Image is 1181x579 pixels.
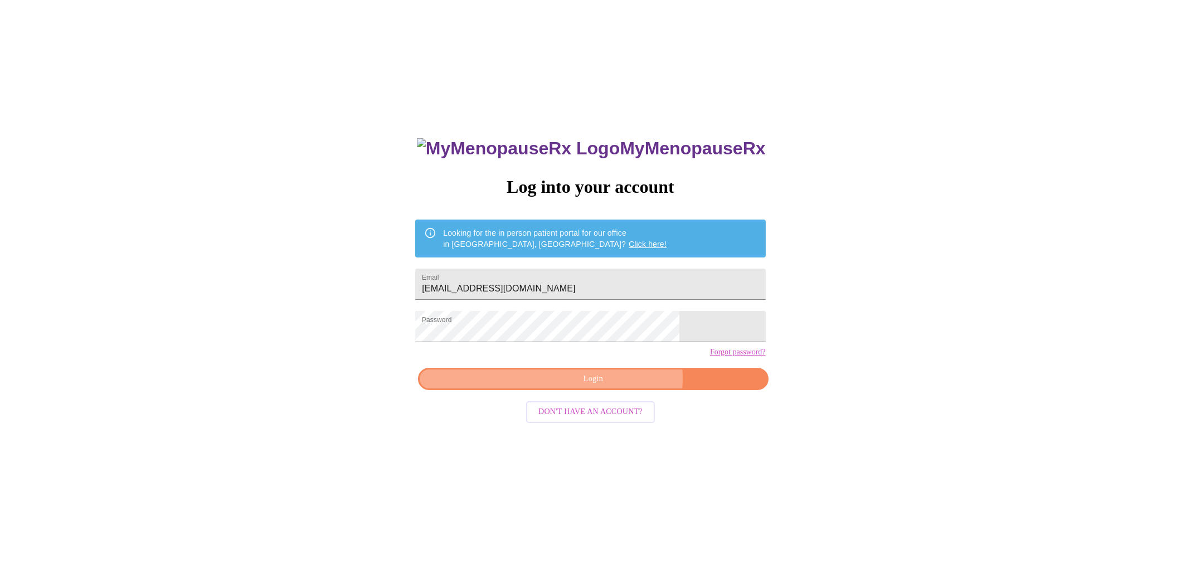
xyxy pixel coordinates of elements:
[418,368,768,391] button: Login
[523,406,658,416] a: Don't have an account?
[629,240,667,249] a: Click here!
[538,405,643,419] span: Don't have an account?
[415,177,765,197] h3: Log into your account
[417,138,620,159] img: MyMenopauseRx Logo
[526,401,655,423] button: Don't have an account?
[443,223,667,254] div: Looking for the in person patient portal for our office in [GEOGRAPHIC_DATA], [GEOGRAPHIC_DATA]?
[417,138,766,159] h3: MyMenopauseRx
[431,372,755,386] span: Login
[710,348,766,357] a: Forgot password?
